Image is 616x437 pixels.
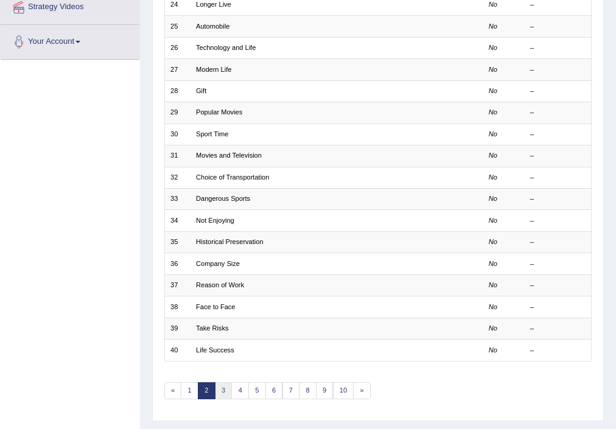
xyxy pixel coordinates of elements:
a: Face to Face [196,303,235,310]
a: Choice of Transportation [196,173,269,181]
a: 3 [215,382,233,399]
em: No [489,260,497,267]
div: – [530,86,586,96]
td: 27 [164,59,191,80]
a: Take Risks [196,324,228,332]
div: – [530,346,586,355]
div: – [530,302,586,312]
em: No [489,44,497,51]
td: 39 [164,318,191,339]
em: No [489,195,497,202]
div: – [530,194,586,204]
td: 33 [164,189,191,210]
div: – [530,324,586,334]
td: 32 [164,167,191,188]
a: » [353,382,371,399]
td: 26 [164,37,191,58]
a: Company Size [196,260,240,267]
div: – [530,281,586,290]
em: No [489,238,497,245]
td: 29 [164,102,191,124]
div: – [530,216,586,226]
em: No [489,87,497,94]
em: No [489,303,497,310]
td: 28 [164,80,191,102]
em: No [489,1,497,8]
a: 1 [181,382,198,399]
em: No [489,173,497,181]
a: Reason of Work [196,281,244,288]
a: Historical Preservation [196,238,264,245]
em: No [489,152,497,159]
td: 34 [164,210,191,231]
em: No [489,108,497,116]
a: 10 [333,382,354,399]
div: – [530,151,586,161]
em: No [489,281,497,288]
div: – [530,108,586,117]
a: 7 [282,382,300,399]
div: – [530,237,586,247]
a: Automobile [196,23,229,30]
em: No [489,66,497,73]
em: No [489,23,497,30]
div: – [530,173,586,183]
a: 5 [248,382,266,399]
a: 6 [265,382,283,399]
a: Gift [196,87,206,94]
a: Life Success [196,346,234,354]
em: No [489,130,497,138]
a: Not Enjoying [196,217,234,224]
div: – [530,22,586,32]
a: Dangerous Sports [196,195,250,202]
a: Your Account [1,25,139,55]
td: 31 [164,145,191,167]
td: 30 [164,124,191,145]
em: No [489,217,497,224]
td: 40 [164,340,191,361]
td: 37 [164,274,191,296]
a: 8 [299,382,317,399]
td: 36 [164,253,191,274]
em: No [489,346,497,354]
a: 9 [316,382,334,399]
div: – [530,259,586,269]
a: 4 [231,382,249,399]
td: 38 [164,296,191,318]
a: Movies and Television [196,152,262,159]
a: Technology and Life [196,44,256,51]
a: Longer Live [196,1,231,8]
div: – [530,130,586,139]
a: Modern Life [196,66,231,73]
a: 2 [198,382,215,399]
div: – [530,43,586,53]
div: – [530,65,586,75]
td: 35 [164,231,191,253]
em: No [489,324,497,332]
a: Popular Movies [196,108,242,116]
a: Sport Time [196,130,228,138]
td: 25 [164,16,191,37]
a: « [164,382,182,399]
